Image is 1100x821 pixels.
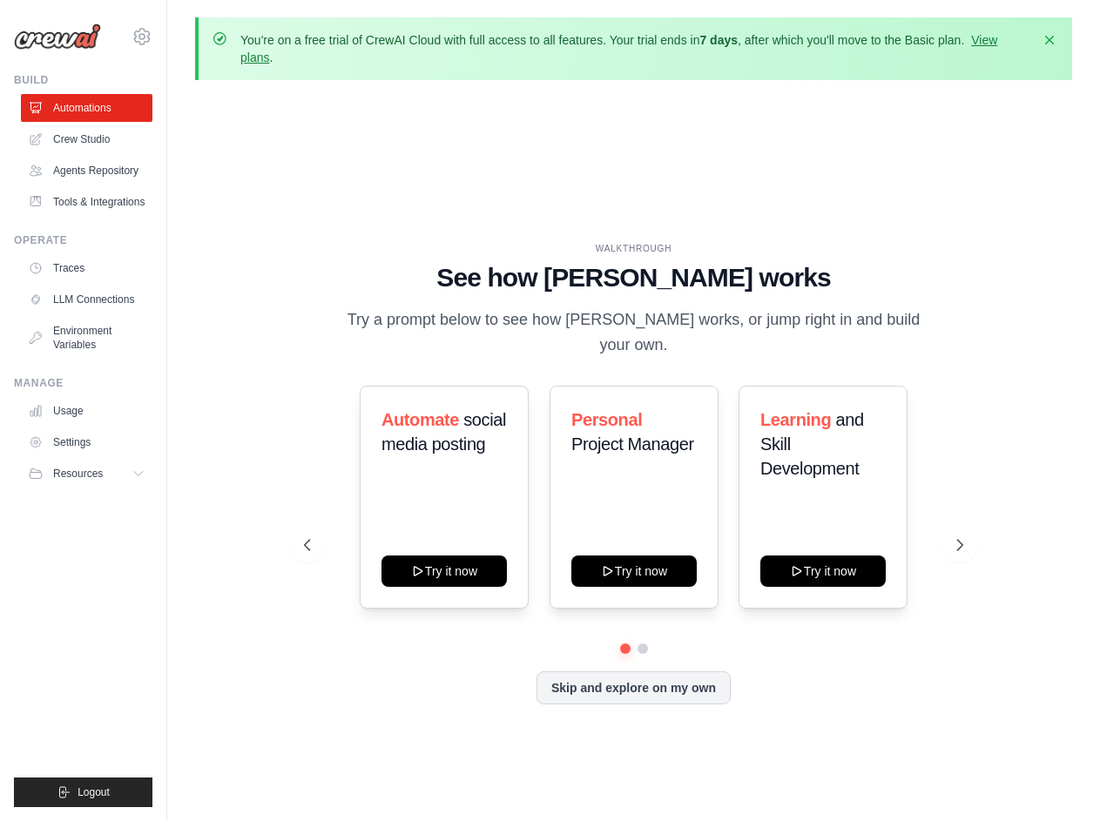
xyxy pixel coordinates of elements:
h1: See how [PERSON_NAME] works [304,262,964,293]
span: Personal [571,410,642,429]
a: LLM Connections [21,286,152,313]
button: Logout [14,777,152,807]
span: Learning [760,410,831,429]
a: Traces [21,254,152,282]
div: Build [14,73,152,87]
a: Tools & Integrations [21,188,152,216]
div: Manage [14,376,152,390]
span: Resources [53,467,103,481]
span: Automate [381,410,459,429]
a: Settings [21,428,152,456]
span: social media posting [381,410,506,454]
button: Try it now [381,555,507,587]
p: Try a prompt below to see how [PERSON_NAME] works, or jump right in and build your own. [341,307,927,359]
a: Environment Variables [21,317,152,359]
span: Logout [78,785,110,799]
span: Project Manager [571,434,694,454]
button: Resources [21,460,152,488]
p: You're on a free trial of CrewAI Cloud with full access to all features. Your trial ends in , aft... [240,31,1030,66]
span: and Skill Development [760,410,864,478]
a: Usage [21,397,152,425]
strong: 7 days [699,33,738,47]
a: Automations [21,94,152,122]
a: Agents Repository [21,157,152,185]
a: Crew Studio [21,125,152,153]
button: Try it now [571,555,697,587]
div: WALKTHROUGH [304,242,964,255]
button: Skip and explore on my own [537,671,731,704]
img: Logo [14,24,101,50]
button: Try it now [760,555,886,587]
div: Operate [14,233,152,247]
